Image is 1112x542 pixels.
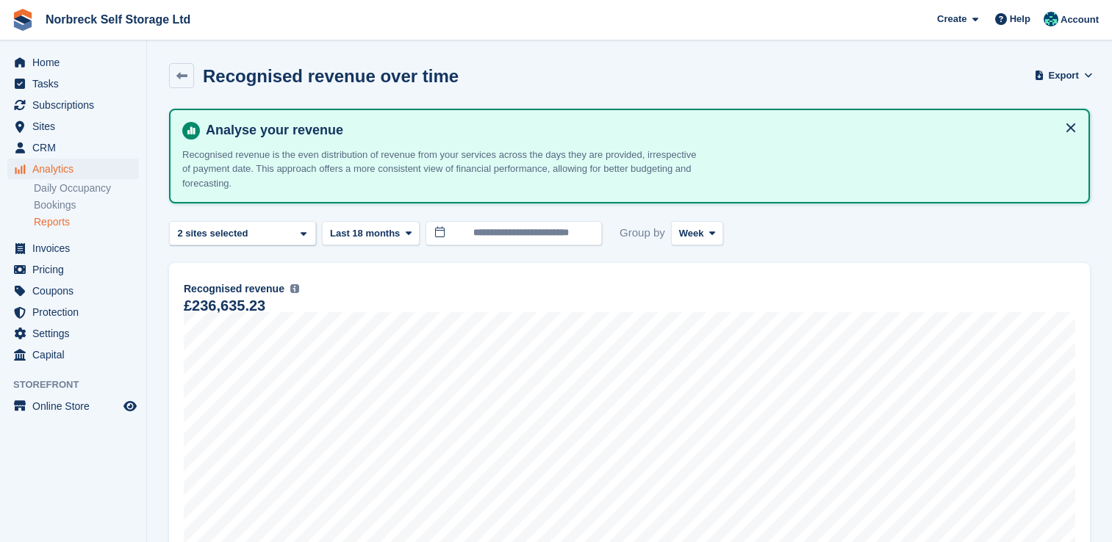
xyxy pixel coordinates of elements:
span: CRM [32,137,121,158]
span: Help [1010,12,1030,26]
a: menu [7,52,139,73]
span: Invoices [32,238,121,259]
a: menu [7,281,139,301]
span: Export [1049,68,1079,83]
a: menu [7,137,139,158]
a: menu [7,396,139,416]
span: Tasks [32,73,121,94]
div: 2 sites selected [175,226,254,241]
a: menu [7,344,139,365]
a: menu [7,302,139,322]
button: Week [671,221,723,245]
span: Create [937,12,966,26]
img: icon-info-grey-7440780725fd019a000dd9b08b2336e03edf1995a4989e88bcd33f0948082b44.svg [290,284,299,293]
h4: Analyse your revenue [200,122,1077,139]
span: Recognised revenue [184,281,284,297]
span: Coupons [32,281,121,301]
a: Daily Occupancy [34,181,139,195]
a: menu [7,116,139,137]
span: Settings [32,323,121,344]
img: Sally King [1044,12,1058,26]
a: Reports [34,215,139,229]
span: Online Store [32,396,121,416]
span: Pricing [32,259,121,280]
a: menu [7,238,139,259]
a: menu [7,73,139,94]
a: menu [7,159,139,179]
span: Capital [32,344,121,365]
span: Subscriptions [32,95,121,115]
a: Bookings [34,198,139,212]
a: menu [7,95,139,115]
button: Export [1037,63,1090,87]
a: Preview store [121,397,139,415]
span: Account [1061,12,1099,27]
p: Recognised revenue is the even distribution of revenue from your services across the days they ar... [182,148,697,191]
span: Analytics [32,159,121,179]
button: Last 18 months [322,221,420,245]
span: Sites [32,116,121,137]
a: Norbreck Self Storage Ltd [40,7,196,32]
span: Protection [32,302,121,322]
span: Home [32,52,121,73]
span: Storefront [13,377,146,392]
span: Last 18 months [330,226,400,241]
img: stora-icon-8386f47178a22dfd0bd8f6a31ec36ba5ce8667c1dd55bd0f319d3a0aa187defe.svg [12,9,34,31]
a: menu [7,259,139,280]
h2: Recognised revenue over time [203,66,459,86]
span: Group by [620,221,665,245]
span: Week [679,226,704,241]
a: menu [7,323,139,344]
div: £236,635.23 [184,300,265,312]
